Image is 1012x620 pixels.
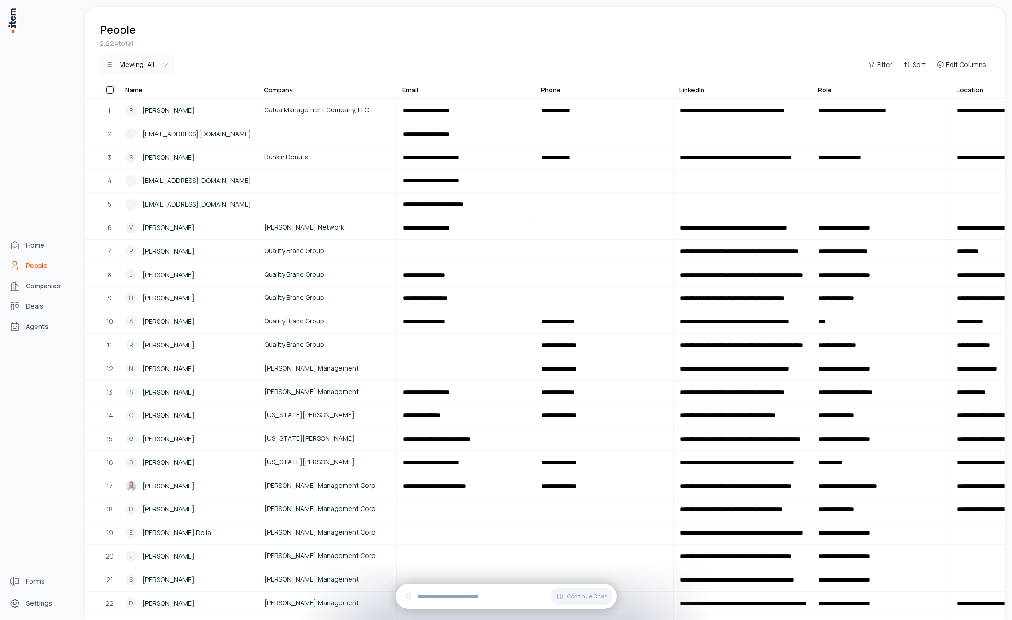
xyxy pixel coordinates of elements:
[26,577,45,586] span: Forms
[142,575,194,585] span: [PERSON_NAME]
[126,363,137,374] div: N
[818,85,832,95] div: Role
[107,387,113,397] span: 13
[259,428,396,450] a: [US_STATE][PERSON_NAME]
[126,504,137,515] div: D
[259,569,396,591] a: [PERSON_NAME] Management
[259,498,396,521] a: [PERSON_NAME] Management Corp
[126,480,137,492] img: Andy Cabral
[126,433,137,444] div: G
[142,528,252,538] span: [PERSON_NAME] De la [PERSON_NAME]
[957,85,983,95] div: Location
[120,310,257,333] a: A[PERSON_NAME]
[120,146,257,169] a: S[PERSON_NAME]
[259,592,396,614] a: [PERSON_NAME] Management
[120,334,257,356] a: R[PERSON_NAME]
[259,475,396,497] a: [PERSON_NAME] Management Corp
[120,170,257,192] a: [EMAIL_ADDRESS][DOMAIN_NAME]
[142,246,194,256] span: [PERSON_NAME]
[946,60,986,69] span: Edit Columns
[264,574,390,584] span: [PERSON_NAME] Management
[6,297,76,316] a: Deals
[126,105,137,116] div: R
[126,269,137,280] div: J
[100,22,136,37] h1: People
[120,404,257,426] a: G[PERSON_NAME]
[259,310,396,333] a: Quality Brand Group
[120,240,257,262] a: P[PERSON_NAME]
[126,152,137,163] div: S
[264,269,390,280] span: Quality Brand Group
[264,551,390,561] span: [PERSON_NAME] Management Corp
[120,217,257,239] a: V[PERSON_NAME]
[259,240,396,262] a: Quality Brand Group
[6,277,76,295] a: Companies
[259,522,396,544] a: [PERSON_NAME] Management Corp
[120,498,257,521] a: D[PERSON_NAME]
[26,302,43,311] span: Deals
[142,316,194,327] span: [PERSON_NAME]
[264,433,390,444] span: [US_STATE][PERSON_NAME]
[142,293,194,303] span: [PERSON_NAME]
[142,457,194,468] span: [PERSON_NAME]
[126,387,137,398] div: S
[120,428,257,450] a: G[PERSON_NAME]
[142,364,194,374] span: [PERSON_NAME]
[120,264,257,286] a: J[PERSON_NAME]
[900,58,929,71] button: Sort
[106,316,113,327] span: 10
[120,522,257,544] a: E[PERSON_NAME] De la [PERSON_NAME]
[126,222,137,233] div: V
[26,261,48,270] span: People
[106,457,113,468] span: 16
[120,451,257,474] a: S[PERSON_NAME]
[126,316,137,327] div: A
[26,599,52,608] span: Settings
[264,340,390,350] span: Quality Brand Group
[120,60,154,69] div: Viewing:
[7,7,17,34] img: Item Brain Logo
[108,270,112,280] span: 8
[120,287,257,309] a: H[PERSON_NAME]
[541,85,561,95] div: Phone
[142,129,251,139] span: [EMAIL_ADDRESS][DOMAIN_NAME]
[264,85,293,95] div: Company
[108,129,112,139] span: 2
[402,85,418,95] div: Email
[259,545,396,567] a: [PERSON_NAME] Management Corp
[107,340,113,350] span: 11
[264,598,390,608] span: [PERSON_NAME] Management
[106,575,113,585] span: 21
[126,551,137,562] div: J
[126,527,137,538] div: E
[259,404,396,426] a: [US_STATE][PERSON_NAME]
[126,410,137,421] div: G
[120,99,257,122] a: R[PERSON_NAME]
[26,281,61,291] span: Companies
[864,58,896,71] button: Filter
[264,363,390,373] span: [PERSON_NAME] Management
[264,152,390,162] span: Dunkin Donuts
[567,593,607,600] span: Continue Chat
[264,105,390,115] span: Cafua Management Company, LLC
[264,316,390,326] span: Quality Brand Group
[120,193,257,215] a: [EMAIL_ADDRESS][DOMAIN_NAME]
[108,246,112,256] span: 7
[142,340,194,350] span: [PERSON_NAME]
[125,85,143,95] div: Name
[264,410,390,420] span: [US_STATE][PERSON_NAME]
[142,199,251,209] span: [EMAIL_ADDRESS][DOMAIN_NAME]
[264,222,390,232] span: [PERSON_NAME] Network
[142,481,194,491] span: [PERSON_NAME]
[26,241,44,250] span: Home
[126,292,137,304] div: H
[106,364,113,374] span: 12
[142,105,194,115] span: [PERSON_NAME]
[120,592,257,614] a: D[PERSON_NAME]
[142,176,251,186] span: [EMAIL_ADDRESS][DOMAIN_NAME]
[107,434,113,444] span: 15
[142,387,194,397] span: [PERSON_NAME]
[933,58,990,71] button: Edit Columns
[106,598,114,608] span: 22
[142,152,194,163] span: [PERSON_NAME]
